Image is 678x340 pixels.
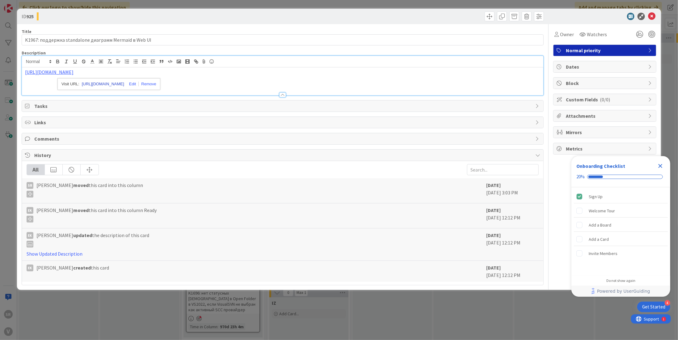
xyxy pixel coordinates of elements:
b: moved [73,182,89,188]
span: [PERSON_NAME] this card into this column [36,181,143,198]
div: 1 [32,2,34,7]
div: [DATE] 12:12 PM [486,232,539,257]
span: [PERSON_NAME] the description of this card [36,232,149,248]
span: Custom Fields [566,96,645,103]
div: Footer [571,286,670,297]
div: Welcome Tour [589,207,615,215]
label: Title [22,29,32,34]
div: Do not show again [606,278,635,283]
span: Description [22,50,46,56]
span: Watchers [587,31,607,38]
div: Open Get Started checklist, remaining modules: 4 [637,302,670,312]
div: Close Checklist [655,161,665,171]
div: [DATE] 12:12 PM [486,206,539,225]
div: All [27,164,45,175]
div: [DATE] 12:12 PM [486,264,539,279]
div: 4 [665,300,670,306]
div: Onboarding Checklist [576,162,625,170]
div: EK [27,265,33,271]
span: Links [34,119,532,126]
span: Normal priority [566,47,645,54]
span: Comments [34,135,532,142]
span: ( 0/0 ) [600,96,610,103]
div: Sign Up is complete. [574,190,668,203]
span: Support [13,1,28,8]
span: Mirrors [566,129,645,136]
a: [URL][DOMAIN_NAME] [82,80,124,88]
div: SR [27,182,33,189]
span: Dates [566,63,645,70]
span: Attachments [566,112,645,120]
span: History [34,151,532,159]
div: Invite Members is incomplete. [574,247,668,260]
div: Add a Card [589,236,609,243]
b: [DATE] [486,207,501,213]
input: Search... [467,164,539,175]
input: type card name here... [22,34,544,45]
div: Invite Members [589,250,617,257]
b: 925 [26,13,34,19]
div: Checklist items [571,187,670,274]
div: Add a Card is incomplete. [574,232,668,246]
div: Sign Up [589,193,603,200]
b: [DATE] [486,265,501,271]
div: 20% [576,174,585,180]
span: Block [566,79,645,87]
div: Get Started [642,304,665,310]
div: EK [27,207,33,214]
div: Checklist Container [571,156,670,297]
span: ID [22,13,34,20]
span: Metrics [566,145,645,152]
b: [DATE] [486,182,501,188]
b: updated [73,232,92,238]
div: Add a Board [589,221,611,229]
div: [DATE] 3:03 PM [486,181,539,200]
span: Owner [560,31,574,38]
a: Powered by UserGuiding [575,286,667,297]
span: Tasks [34,102,532,110]
a: [URL][DOMAIN_NAME] [25,69,74,75]
div: Checklist progress: 20% [576,174,665,180]
div: Add a Board is incomplete. [574,218,668,232]
span: [PERSON_NAME] this card [36,264,109,271]
span: Powered by UserGuiding [597,287,650,295]
div: Welcome Tour is incomplete. [574,204,668,218]
b: moved [73,207,89,213]
span: [PERSON_NAME] this card into this column Ready [36,206,157,223]
div: EK [27,232,33,239]
b: created [73,265,91,271]
b: [DATE] [486,232,501,238]
a: Show Updated Description [27,251,82,257]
